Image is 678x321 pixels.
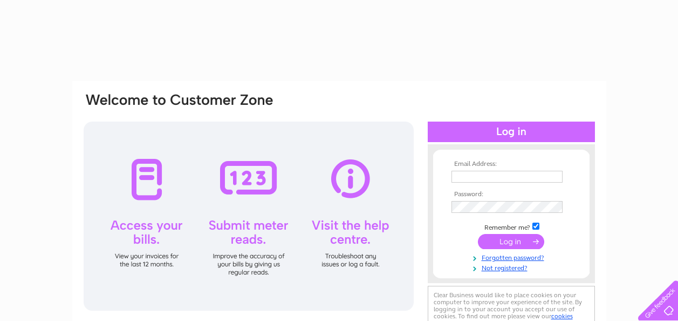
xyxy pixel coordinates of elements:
[449,221,574,232] td: Remember me?
[449,191,574,198] th: Password:
[451,262,574,272] a: Not registered?
[449,160,574,168] th: Email Address:
[451,252,574,262] a: Forgotten password?
[478,234,544,249] input: Submit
